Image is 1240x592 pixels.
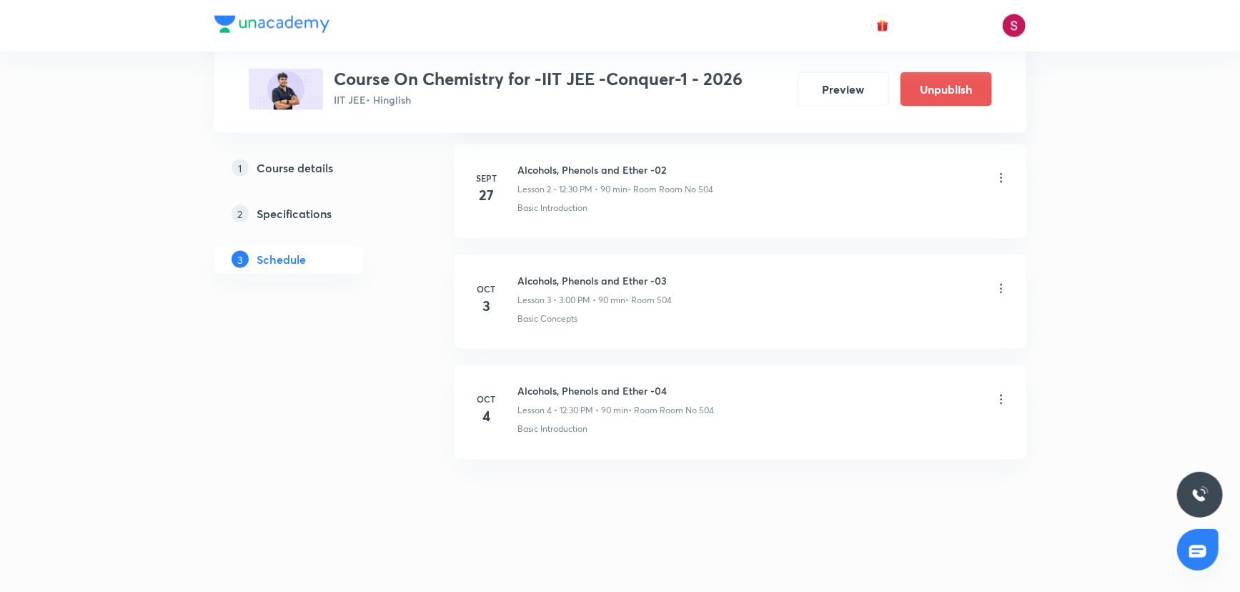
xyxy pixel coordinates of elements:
[518,273,673,288] h6: Alcohols, Phenols and Ether -03
[518,294,626,307] p: Lesson 3 • 3:00 PM • 90 min
[518,183,628,196] p: Lesson 2 • 12:30 PM • 90 min
[472,406,501,428] h4: 4
[257,251,307,268] h5: Schedule
[214,16,329,33] img: Company Logo
[257,205,332,222] h5: Specifications
[214,154,409,182] a: 1Course details
[626,294,673,307] p: • Room 504
[518,405,629,418] p: Lesson 4 • 12:30 PM • 90 min
[518,312,578,325] p: Basic Concepts
[334,69,743,89] h3: Course On Chemistry for -IIT JEE -Conquer-1 - 2026
[249,69,323,110] img: 38BE03A8-31B7-4833-9E8B-ECFC8F0BCBBB_plus.png
[472,393,501,406] h6: Oct
[1002,14,1026,38] img: Ashish Anand Kumar
[257,159,334,177] h5: Course details
[1191,486,1209,503] img: ttu
[518,162,714,177] h6: Alcohols, Phenols and Ether -02
[798,72,889,107] button: Preview
[472,282,501,295] h6: Oct
[214,199,409,228] a: 2Specifications
[628,183,714,196] p: • Room Room No 504
[334,92,743,107] p: IIT JEE • Hinglish
[232,251,249,268] p: 3
[518,384,715,399] h6: Alcohols, Phenols and Ether -04
[518,423,588,436] p: Basic Introduction
[518,202,588,214] p: Basic Introduction
[901,72,992,107] button: Unpublish
[472,295,501,317] h4: 3
[472,184,501,206] h4: 27
[876,19,889,32] img: avatar
[472,172,501,184] h6: Sept
[871,14,894,37] button: avatar
[232,205,249,222] p: 2
[214,16,329,36] a: Company Logo
[232,159,249,177] p: 1
[629,405,715,418] p: • Room Room No 504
